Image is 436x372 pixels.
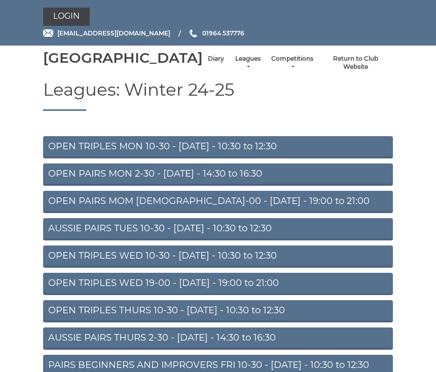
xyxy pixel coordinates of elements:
a: Email [EMAIL_ADDRESS][DOMAIN_NAME] [43,28,170,38]
a: OPEN PAIRS MON 2-30 - [DATE] - 14:30 to 16:30 [43,163,393,186]
a: Phone us 01964 537776 [188,28,244,38]
a: OPEN PAIRS MOM [DEMOGRAPHIC_DATA]-00 - [DATE] - 19:00 to 21:00 [43,191,393,213]
a: Return to Club Website [323,55,388,71]
div: [GEOGRAPHIC_DATA] [43,50,203,66]
img: Email [43,29,53,37]
a: OPEN TRIPLES THURS 10-30 - [DATE] - 10:30 to 12:30 [43,300,393,322]
a: Competitions [271,55,313,71]
span: 01964 537776 [202,29,244,37]
a: Login [43,8,90,26]
span: [EMAIL_ADDRESS][DOMAIN_NAME] [57,29,170,37]
a: OPEN TRIPLES WED 10-30 - [DATE] - 10:30 to 12:30 [43,245,393,268]
a: AUSSIE PAIRS TUES 10-30 - [DATE] - 10:30 to 12:30 [43,218,393,240]
a: OPEN TRIPLES MON 10-30 - [DATE] - 10:30 to 12:30 [43,136,393,158]
a: Leagues [234,55,261,71]
h1: Leagues: Winter 24-25 [43,80,393,111]
a: OPEN TRIPLES WED 19-00 - [DATE] - 19:00 to 21:00 [43,273,393,295]
img: Phone us [190,29,197,37]
a: Diary [208,55,224,63]
a: AUSSIE PAIRS THURS 2-30 - [DATE] - 14:30 to 16:30 [43,327,393,350]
